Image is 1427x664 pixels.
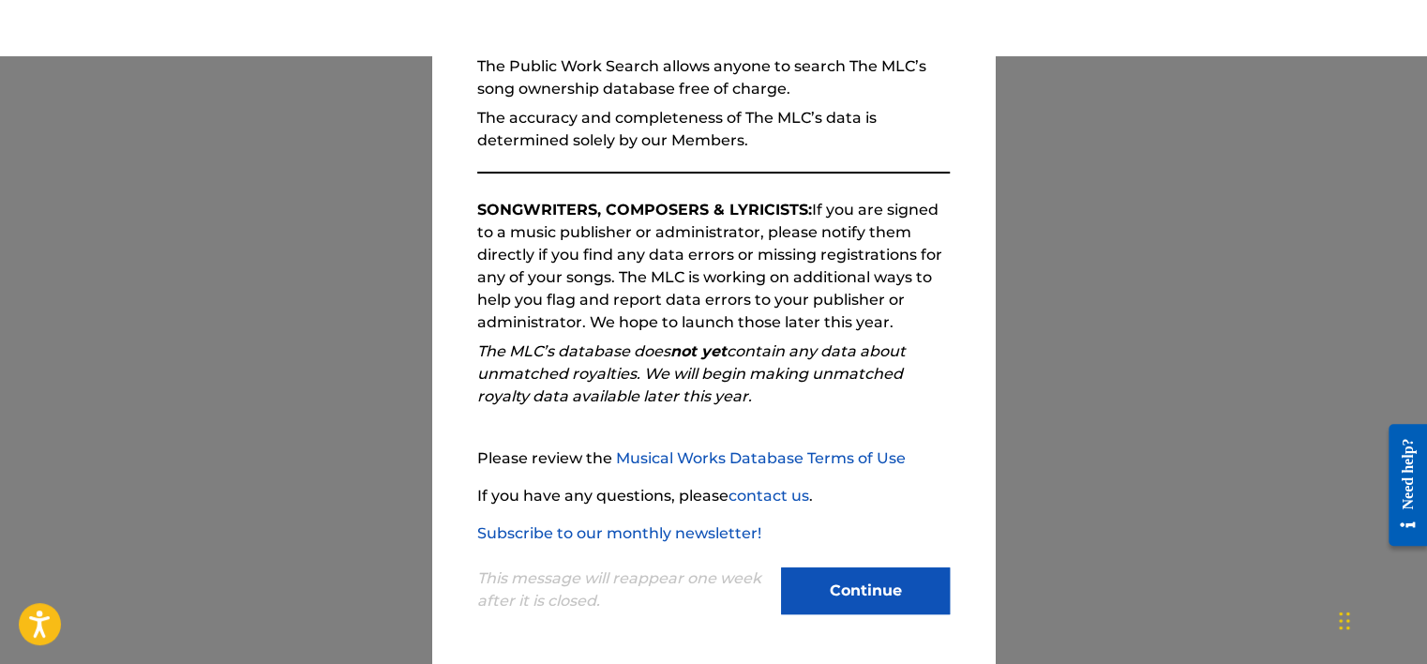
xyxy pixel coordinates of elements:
[477,342,906,405] em: The MLC’s database does contain any data about unmatched royalties. We will begin making unmatche...
[1339,593,1350,649] div: Drag
[781,567,950,614] button: Continue
[1374,410,1427,561] iframe: Resource Center
[477,199,950,334] p: If you are signed to a music publisher or administrator, please notify them directly if you find ...
[477,485,950,507] p: If you have any questions, please .
[477,201,812,219] strong: SONGWRITERS, COMPOSERS & LYRICISTS:
[477,524,761,542] a: Subscribe to our monthly newsletter!
[616,449,906,467] a: Musical Works Database Terms of Use
[477,567,770,612] p: This message will reappear one week after it is closed.
[1333,574,1427,664] iframe: Chat Widget
[477,55,950,100] p: The Public Work Search allows anyone to search The MLC’s song ownership database free of charge.
[670,342,727,360] strong: not yet
[477,107,950,152] p: The accuracy and completeness of The MLC’s data is determined solely by our Members.
[729,487,809,505] a: contact us
[477,447,950,470] p: Please review the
